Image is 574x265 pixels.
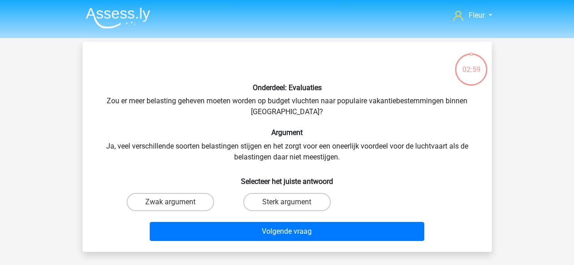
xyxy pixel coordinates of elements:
[127,193,214,211] label: Zwak argument
[454,53,488,75] div: 02:59
[469,11,485,19] span: Fleur
[97,83,477,92] h6: Onderdeel: Evaluaties
[450,10,496,21] a: Fleur
[86,49,488,245] div: Zou er meer belasting geheven moeten worden op budget vluchten naar populaire vakantiebestemminge...
[150,222,424,241] button: Volgende vraag
[97,128,477,137] h6: Argument
[97,170,477,186] h6: Selecteer het juiste antwoord
[243,193,331,211] label: Sterk argument
[86,7,150,29] img: Assessly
